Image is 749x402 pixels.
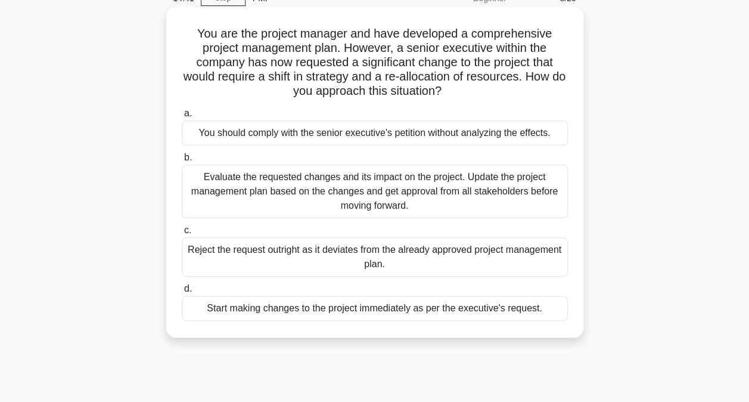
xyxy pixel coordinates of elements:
[182,237,568,277] div: Reject the request outright as it deviates from the already approved project management plan.
[182,120,568,146] div: You should comply with the senior executive's petition without analyzing the effects.
[184,225,191,235] span: c.
[184,108,192,118] span: a.
[184,283,192,293] span: d.
[184,152,192,162] span: b.
[182,165,568,218] div: Evaluate the requested changes and its impact on the project. Update the project management plan ...
[181,26,569,99] h5: You are the project manager and have developed a comprehensive project management plan. However, ...
[182,296,568,321] div: Start making changes to the project immediately as per the executive's request.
